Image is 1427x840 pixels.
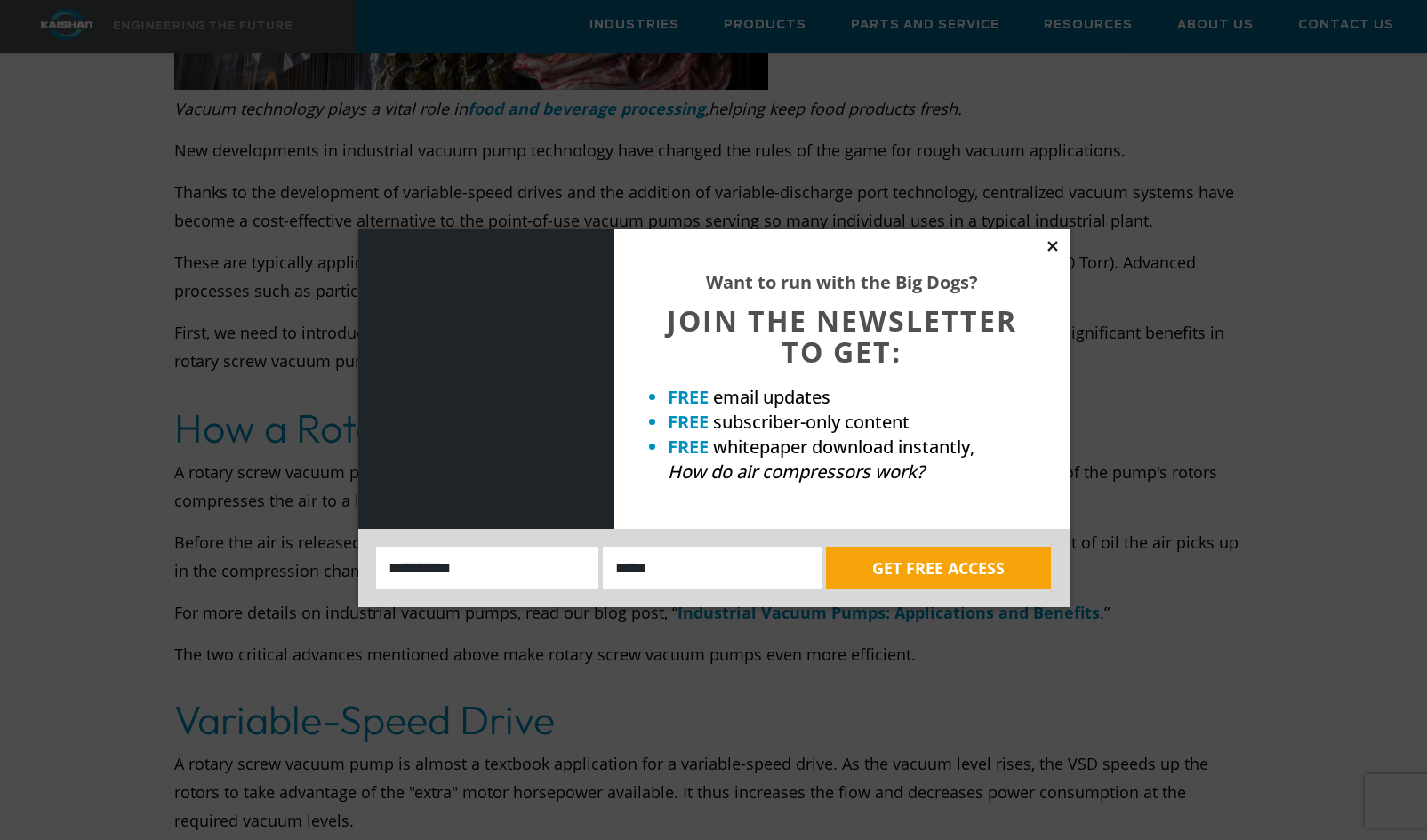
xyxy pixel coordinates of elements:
[713,435,974,459] span: whitepaper download instantly,
[706,270,978,294] strong: Want to run with the Big Dogs?
[668,435,709,459] strong: FREE
[668,410,709,434] strong: FREE
[713,410,910,434] span: subscriber-only content
[376,547,599,589] input: Name:
[826,547,1051,589] button: GET FREE ACCESS
[668,460,925,484] em: How do air compressors work?
[713,385,830,409] span: email updates
[603,547,822,589] input: Email
[1045,238,1061,254] button: Close
[667,301,1017,371] span: JOIN THE NEWSLETTER TO GET:
[668,385,709,409] strong: FREE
